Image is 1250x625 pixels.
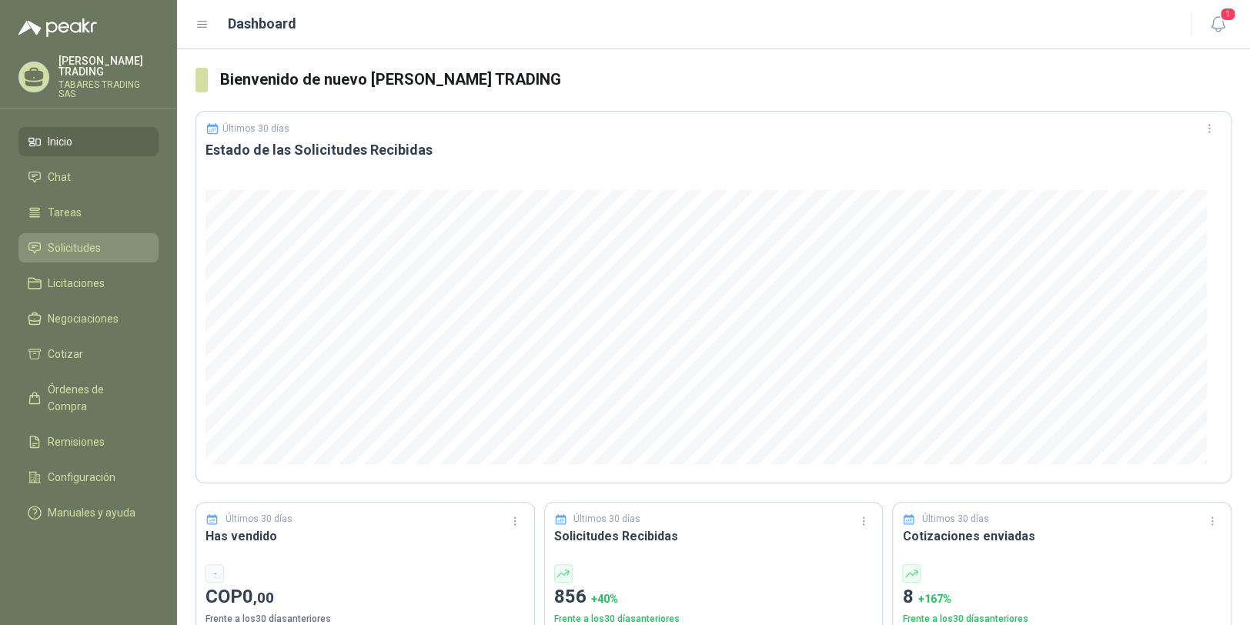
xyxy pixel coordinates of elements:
p: [PERSON_NAME] TRADING [58,55,159,77]
span: Tareas [48,204,82,221]
a: Cotizar [18,339,159,369]
a: Chat [18,162,159,192]
div: - [206,564,224,583]
p: 8 [902,583,1222,612]
a: Licitaciones [18,269,159,298]
p: TABARES TRADING SAS [58,80,159,99]
h3: Cotizaciones enviadas [902,526,1222,546]
span: ,00 [253,589,274,607]
p: Últimos 30 días [226,512,292,526]
h1: Dashboard [228,13,296,35]
span: + 167 % [917,593,951,605]
p: Últimos 30 días [573,512,640,526]
h3: Bienvenido de nuevo [PERSON_NAME] TRADING [220,68,1232,92]
h3: Has vendido [206,526,525,546]
span: Órdenes de Compra [48,381,144,415]
a: Inicio [18,127,159,156]
button: 1 [1204,11,1232,38]
span: Solicitudes [48,239,101,256]
h3: Estado de las Solicitudes Recibidas [206,141,1222,159]
h3: Solicitudes Recibidas [554,526,874,546]
span: + 40 % [591,593,618,605]
span: Negociaciones [48,310,119,327]
a: Negociaciones [18,304,159,333]
span: Remisiones [48,433,105,450]
p: Últimos 30 días [222,123,289,134]
a: Tareas [18,198,159,227]
span: Manuales y ayuda [48,504,135,521]
span: 0 [242,586,274,607]
span: Licitaciones [48,275,105,292]
a: Solicitudes [18,233,159,262]
p: 856 [554,583,874,612]
span: Configuración [48,469,115,486]
p: Últimos 30 días [922,512,989,526]
img: Logo peakr [18,18,97,37]
a: Manuales y ayuda [18,498,159,527]
span: Chat [48,169,71,185]
a: Remisiones [18,427,159,456]
p: COP [206,583,525,612]
a: Órdenes de Compra [18,375,159,421]
span: 1 [1219,7,1236,22]
span: Cotizar [48,346,83,363]
a: Configuración [18,463,159,492]
span: Inicio [48,133,72,150]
